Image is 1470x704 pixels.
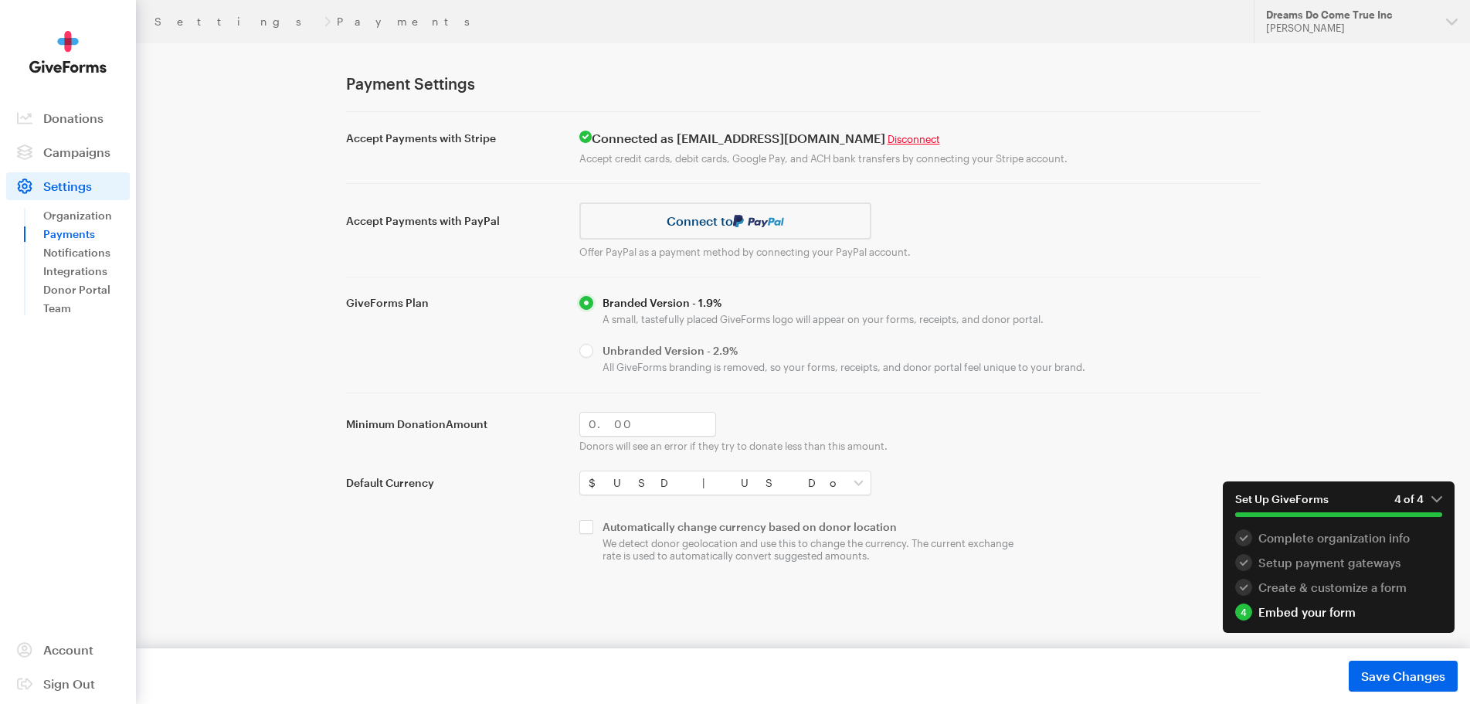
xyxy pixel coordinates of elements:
button: Save Changes [1349,661,1458,692]
a: Organization [43,206,130,225]
span: Campaigns [43,145,110,159]
label: Default Currency [346,476,561,490]
a: Notifications [43,243,130,262]
div: Embed your form [1235,604,1442,621]
a: Settings [6,172,130,200]
a: Connect to [579,202,872,240]
h1: Payment Settings [346,74,1261,93]
label: Minimum Donation [346,417,561,431]
a: Settings [154,15,318,28]
p: Donors will see an error if they try to donate less than this amount. [579,440,1261,452]
div: Complete organization info [1235,529,1442,546]
a: Integrations [43,262,130,281]
div: 3 [1235,579,1252,596]
a: 4 Embed your form [1235,604,1442,621]
span: Save Changes [1361,667,1445,685]
p: Offer PayPal as a payment method by connecting your PayPal account. [579,246,1261,258]
a: 3 Create & customize a form [1235,579,1442,596]
a: Payments [43,225,130,243]
div: 1 [1235,529,1252,546]
h4: Connected as [EMAIL_ADDRESS][DOMAIN_NAME] [579,131,1261,146]
div: [PERSON_NAME] [1266,22,1434,35]
label: GiveForms Plan [346,296,561,310]
a: Sign Out [6,670,130,698]
img: GiveForms [29,31,107,73]
div: Dreams Do Come True Inc [1266,9,1434,22]
span: Donations [43,111,104,125]
a: Donor Portal [43,281,130,299]
a: Disconnect [888,133,940,145]
em: 4 of 4 [1394,492,1442,506]
p: Accept credit cards, debit cards, Google Pay, and ACH bank transfers by connecting your Stripe ac... [579,152,1261,165]
span: Amount [446,417,487,430]
a: Account [6,636,130,664]
span: Settings [43,179,92,193]
button: Set Up GiveForms4 of 4 [1223,481,1455,529]
span: Account [43,642,93,657]
input: 0.00 [579,412,716,437]
div: Create & customize a form [1235,579,1442,596]
div: Setup payment gateways [1235,554,1442,571]
img: paypal-036f5ec2d493c1c70c99b98eb3a666241af203a93f3fc3b8b64316794b4dcd3f.svg [733,215,784,227]
div: 2 [1235,554,1252,571]
span: Sign Out [43,676,95,691]
label: Accept Payments with PayPal [346,214,561,228]
a: 2 Setup payment gateways [1235,554,1442,571]
a: Team [43,299,130,318]
label: Accept Payments with Stripe [346,131,561,145]
div: 4 [1235,604,1252,621]
a: Donations [6,104,130,132]
a: 1 Complete organization info [1235,529,1442,546]
a: Campaigns [6,138,130,166]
